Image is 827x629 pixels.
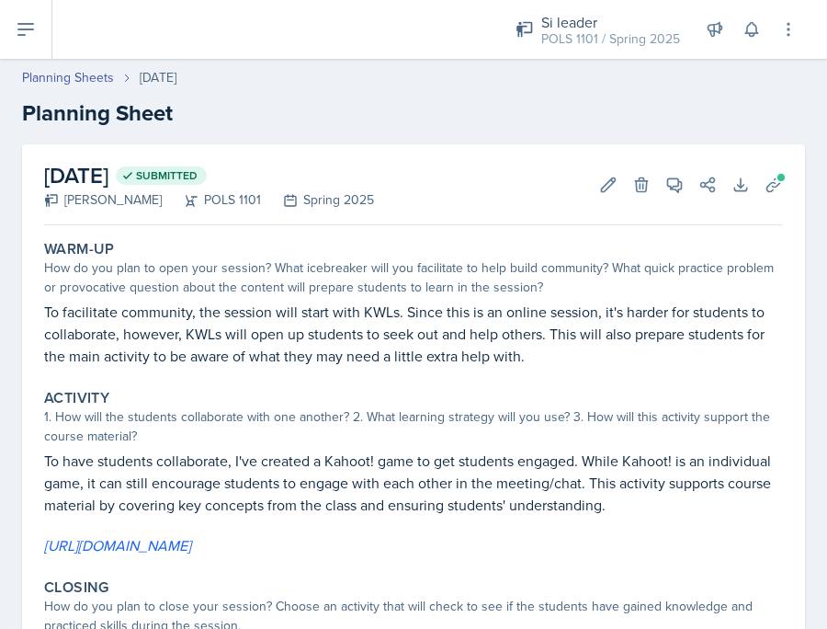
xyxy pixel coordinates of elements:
div: 1. How will the students collaborate with one another? 2. What learning strategy will you use? 3.... [44,407,783,446]
div: POLS 1101 [162,190,261,210]
div: Spring 2025 [261,190,374,210]
label: Activity [44,389,109,407]
div: Si leader [541,11,680,33]
h2: Planning Sheet [22,97,805,130]
div: How do you plan to open your session? What icebreaker will you facilitate to help build community... [44,258,783,297]
div: [PERSON_NAME] [44,190,162,210]
label: Warm-Up [44,240,115,258]
div: [DATE] [140,68,176,87]
span: Submitted [136,168,198,183]
h2: [DATE] [44,159,374,192]
div: POLS 1101 / Spring 2025 [541,29,680,49]
a: Planning Sheets [22,68,114,87]
a: [URL][DOMAIN_NAME] [44,535,191,555]
label: Closing [44,578,109,597]
p: To have students collaborate, I've created a Kahoot! game to get students engaged. While Kahoot! ... [44,450,783,516]
p: To facilitate community, the session will start with KWLs. Since this is an online session, it's ... [44,301,783,367]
